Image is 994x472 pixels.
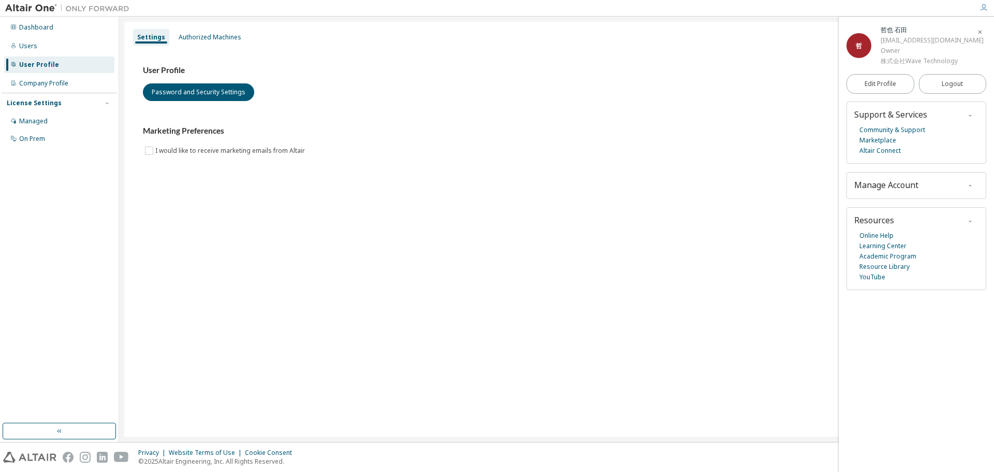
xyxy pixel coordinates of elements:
[854,109,927,120] span: Support & Services
[5,3,135,13] img: Altair One
[19,23,53,32] div: Dashboard
[919,74,987,94] button: Logout
[859,146,901,156] a: Altair Connect
[859,262,910,272] a: Resource Library
[846,74,914,94] a: Edit Profile
[19,135,45,143] div: On Prem
[859,231,894,241] a: Online Help
[19,79,68,88] div: Company Profile
[942,79,963,89] span: Logout
[143,65,970,76] h3: User Profile
[865,80,896,88] span: Edit Profile
[155,145,307,157] label: I would like to receive marketing emails from Altair
[63,452,74,463] img: facebook.svg
[114,452,129,463] img: youtube.svg
[854,214,894,226] span: Resources
[138,449,169,457] div: Privacy
[143,83,254,101] button: Password and Security Settings
[856,41,862,50] span: 哲
[138,457,298,466] p: © 2025 Altair Engineering, Inc. All Rights Reserved.
[19,61,59,69] div: User Profile
[19,42,37,50] div: Users
[881,56,984,66] div: 株式会社Wave Technology
[854,179,918,191] span: Manage Account
[881,25,984,35] div: 哲也 石田
[881,46,984,56] div: Owner
[859,125,925,135] a: Community & Support
[80,452,91,463] img: instagram.svg
[179,33,241,41] div: Authorized Machines
[143,126,970,136] h3: Marketing Preferences
[169,449,245,457] div: Website Terms of Use
[137,33,165,41] div: Settings
[859,251,916,262] a: Academic Program
[245,449,298,457] div: Cookie Consent
[19,117,48,125] div: Managed
[859,241,907,251] a: Learning Center
[859,272,885,282] a: YouTube
[859,135,896,146] a: Marketplace
[7,99,62,107] div: License Settings
[97,452,108,463] img: linkedin.svg
[881,35,984,46] div: [EMAIL_ADDRESS][DOMAIN_NAME]
[3,452,56,463] img: altair_logo.svg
